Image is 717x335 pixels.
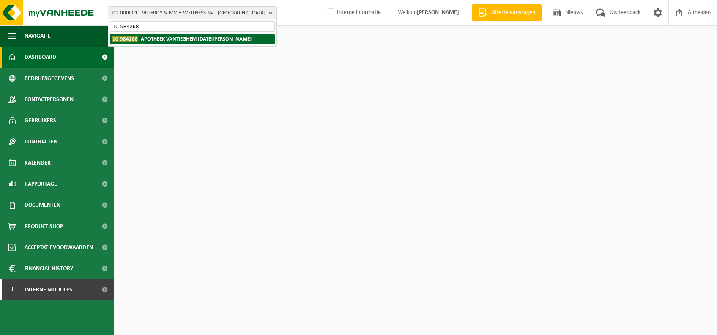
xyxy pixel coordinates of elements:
[25,110,56,131] span: Gebruikers
[112,36,138,42] span: 10-984268
[417,9,459,16] strong: [PERSON_NAME]
[25,216,63,237] span: Product Shop
[472,4,542,21] a: Offerte aanvragen
[112,36,252,42] strong: - APOTHEEK VANTIEGHEM [DATE][PERSON_NAME]
[25,195,60,216] span: Documenten
[8,279,16,300] span: I
[489,8,537,17] span: Offerte aanvragen
[325,6,381,19] label: Interne informatie
[108,6,277,19] button: 01-000001 - VILLEROY & BOCH WELLNESS NV - [GEOGRAPHIC_DATA]
[25,25,51,47] span: Navigatie
[25,173,57,195] span: Rapportage
[25,279,72,300] span: Interne modules
[112,7,265,19] span: 01-000001 - VILLEROY & BOCH WELLNESS NV - [GEOGRAPHIC_DATA]
[25,152,51,173] span: Kalender
[25,131,57,152] span: Contracten
[25,89,74,110] span: Contactpersonen
[25,47,56,68] span: Dashboard
[110,21,275,32] input: Zoeken naar gekoppelde vestigingen
[25,237,93,258] span: Acceptatievoorwaarden
[25,68,74,89] span: Bedrijfsgegevens
[25,258,73,279] span: Financial History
